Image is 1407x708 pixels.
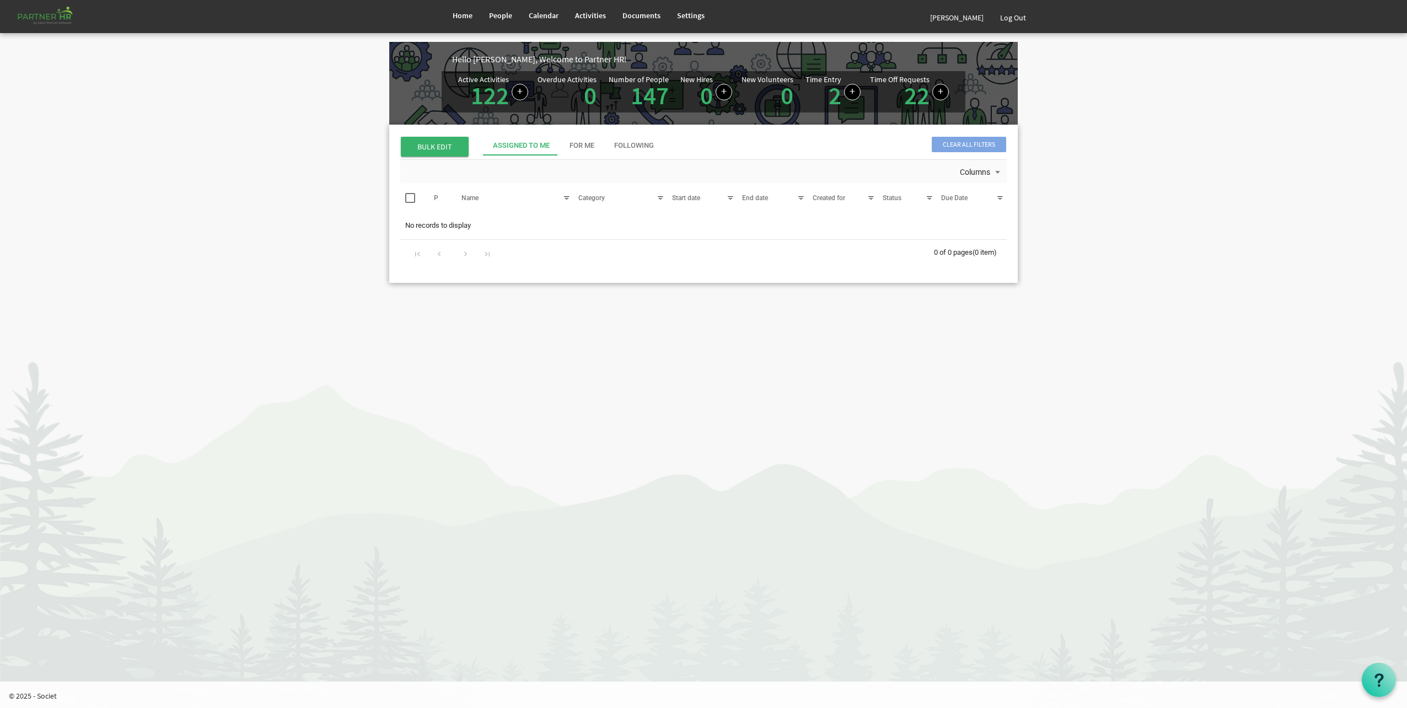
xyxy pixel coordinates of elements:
span: Activities [575,10,606,20]
a: Create a new time off request [932,84,949,100]
div: Hello [PERSON_NAME], Welcome to Partner HR! [452,53,1018,66]
a: 0 [781,80,793,111]
a: [PERSON_NAME] [922,2,992,33]
a: Log hours [844,84,861,100]
p: © 2025 - Societ [9,690,1407,701]
div: Total number of active people in Partner HR [609,76,672,108]
div: Overdue Activities [538,76,597,83]
div: Go to next page [458,245,473,261]
div: Volunteer hired in the last 7 days [742,76,796,108]
div: Assigned To Me [493,141,550,151]
span: Home [453,10,472,20]
div: Columns [958,160,1005,183]
div: Time Off Requests [870,76,930,83]
div: New Volunteers [742,76,793,83]
a: Create a new Activity [512,84,528,100]
div: Go to previous page [432,245,447,261]
span: Category [578,194,605,202]
a: 0 [584,80,597,111]
div: New Hires [680,76,713,83]
div: People hired in the last 7 days [680,76,732,108]
div: Following [614,141,654,151]
div: For Me [570,141,594,151]
span: Status [883,194,901,202]
div: Go to last page [480,245,495,261]
span: Created for [813,194,845,202]
span: 0 of 0 pages [934,248,973,256]
div: Go to first page [410,245,425,261]
span: Start date [672,194,700,202]
a: 122 [471,80,509,111]
button: Columns [958,165,1005,180]
span: Columns [959,165,991,179]
span: People [489,10,512,20]
div: 0 of 0 pages (0 item) [934,240,1007,263]
span: Clear all filters [932,137,1006,152]
a: 2 [829,80,841,111]
span: BULK EDIT [401,137,469,157]
span: P [434,194,438,202]
div: tab-header [483,136,1089,155]
div: Time Entry [805,76,841,83]
td: No records to display [400,215,1007,236]
span: (0 item) [973,248,997,256]
a: 22 [904,80,930,111]
a: Log Out [992,2,1034,33]
span: Due Date [941,194,968,202]
a: Add new person to Partner HR [716,84,732,100]
span: End date [742,194,768,202]
span: Settings [677,10,705,20]
a: 147 [631,80,669,111]
span: Name [461,194,479,202]
div: Number of active Activities in Partner HR [458,76,528,108]
div: Active Activities [458,76,509,83]
div: Number of Time Entries [805,76,861,108]
div: Activities assigned to you for which the Due Date is passed [538,76,599,108]
a: 0 [700,80,713,111]
span: Documents [622,10,660,20]
span: Calendar [529,10,558,20]
div: Number of People [609,76,669,83]
div: Number of active time off requests [870,76,949,108]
